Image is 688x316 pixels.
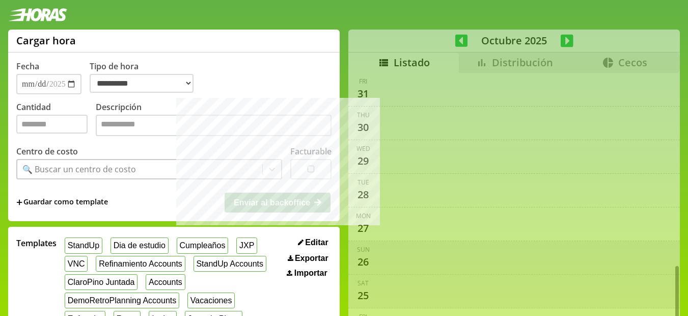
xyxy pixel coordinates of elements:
button: DemoRetroPlanning Accounts [65,293,179,308]
select: Tipo de hora [90,74,194,93]
button: StandUp [65,238,102,253]
span: +Guardar como template [16,197,108,208]
button: Exportar [285,253,332,264]
span: Editar [305,238,328,247]
button: Refinamiento Accounts [96,256,185,272]
h1: Cargar hora [16,34,76,47]
button: ClaroPino Juntada [65,274,137,290]
span: + [16,197,22,208]
span: Templates [16,238,57,249]
button: Cumpleaños [177,238,228,253]
img: logotipo [8,8,67,21]
textarea: Descripción [96,115,332,136]
label: Fecha [16,61,39,72]
label: Descripción [96,101,332,139]
button: StandUp Accounts [194,256,266,272]
span: Importar [294,269,327,278]
div: 🔍 Buscar un centro de costo [22,164,136,175]
span: Exportar [295,254,328,263]
button: VNC [65,256,88,272]
label: Tipo de hora [90,61,202,94]
label: Facturable [290,146,332,157]
label: Centro de costo [16,146,78,157]
label: Cantidad [16,101,96,139]
input: Cantidad [16,115,88,134]
button: Accounts [146,274,185,290]
button: Editar [295,238,332,248]
button: JXP [236,238,257,253]
button: Vacaciones [187,293,235,308]
button: Dia de estudio [111,238,169,253]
